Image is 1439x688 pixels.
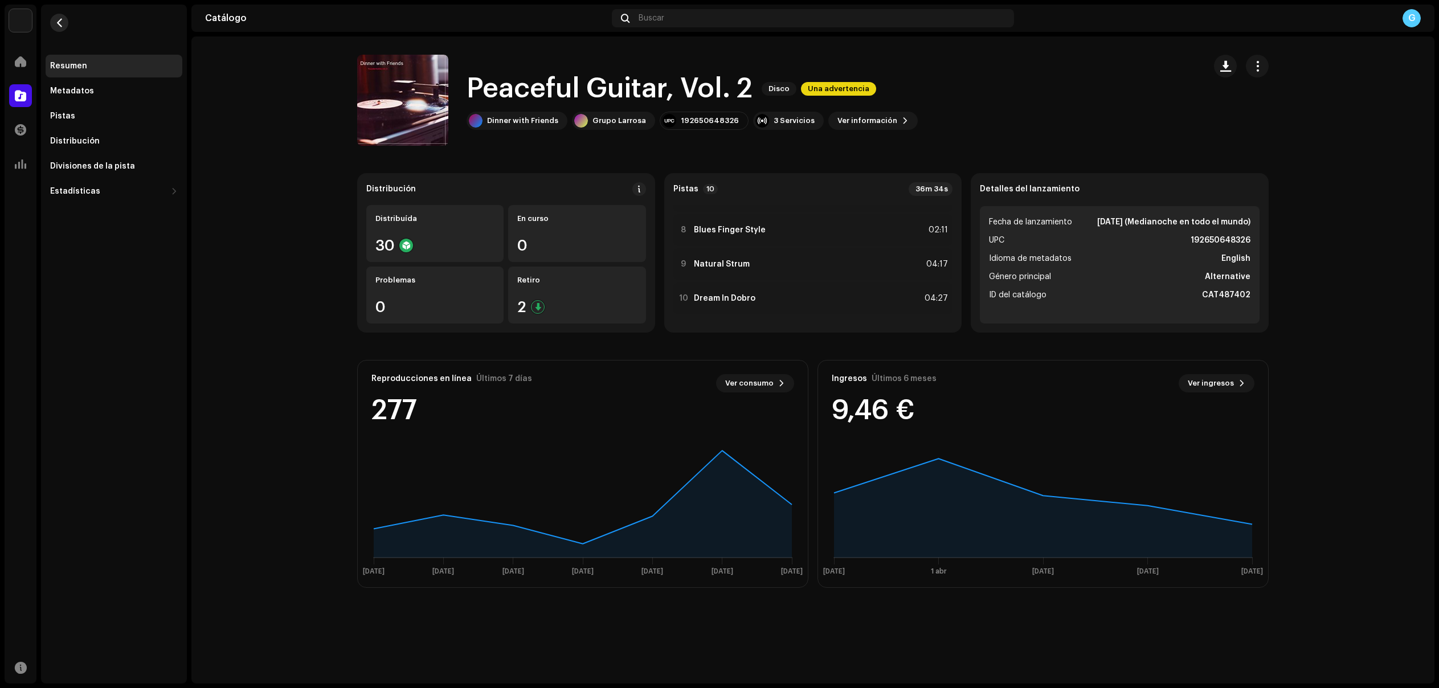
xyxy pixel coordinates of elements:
[989,234,1004,247] span: UPC
[1191,234,1250,247] strong: 192650648326
[50,112,75,121] div: Pistas
[725,372,774,395] span: Ver consumo
[1179,374,1254,392] button: Ver ingresos
[832,374,867,383] div: Ingresos
[801,82,876,96] span: Una advertencia
[1202,288,1250,302] strong: CAT487402
[989,270,1051,284] span: Género principal
[762,82,796,96] span: Disco
[923,292,948,305] div: 04:27
[375,276,494,285] div: Problemas
[694,226,766,235] strong: Blues Finger Style
[50,137,100,146] div: Distribución
[46,105,182,128] re-m-nav-item: Pistas
[1221,252,1250,265] strong: English
[641,568,663,575] text: [DATE]
[572,568,594,575] text: [DATE]
[502,568,524,575] text: [DATE]
[1241,568,1263,575] text: [DATE]
[931,568,947,575] text: 1 abr
[923,257,948,271] div: 04:17
[487,116,558,125] div: Dinner with Friends
[694,294,755,303] strong: Dream In Dobro
[50,187,100,196] div: Estadísticas
[517,214,636,223] div: En curso
[823,568,845,575] text: [DATE]
[50,87,94,96] div: Metadatos
[1097,215,1250,229] strong: [DATE] (Medianoche en todo el mundo)
[1403,9,1421,27] div: G
[716,374,794,392] button: Ver consumo
[673,185,698,194] strong: Pistas
[639,14,664,23] span: Buscar
[50,162,135,171] div: Divisiones de la pista
[980,185,1080,194] strong: Detalles del lanzamiento
[774,116,815,125] div: 3 Servicios
[837,109,897,132] span: Ver información
[46,55,182,77] re-m-nav-item: Resumen
[828,112,918,130] button: Ver información
[781,568,803,575] text: [DATE]
[371,374,472,383] div: Reproducciones en línea
[46,180,182,203] re-m-nav-dropdown: Estadísticas
[517,276,636,285] div: Retiro
[1188,372,1234,395] span: Ver ingresos
[9,9,32,32] img: 297a105e-aa6c-4183-9ff4-27133c00f2e2
[363,568,385,575] text: [DATE]
[681,116,739,125] div: 192650648326
[432,568,454,575] text: [DATE]
[989,288,1046,302] span: ID del catálogo
[46,80,182,103] re-m-nav-item: Metadatos
[50,62,87,71] div: Resumen
[694,260,750,269] strong: Natural Strum
[872,374,937,383] div: Últimos 6 meses
[712,568,733,575] text: [DATE]
[46,130,182,153] re-m-nav-item: Distribución
[375,214,494,223] div: Distribuída
[1032,568,1054,575] text: [DATE]
[909,182,952,196] div: 36m 34s
[1205,270,1250,284] strong: Alternative
[476,374,532,383] div: Últimos 7 días
[1137,568,1159,575] text: [DATE]
[592,116,646,125] div: Grupo Larrosa
[366,185,416,194] div: Distribución
[205,14,607,23] div: Catálogo
[989,252,1072,265] span: Idioma de metadatos
[467,71,753,107] h1: Peaceful Guitar, Vol. 2
[989,215,1072,229] span: Fecha de lanzamiento
[923,223,948,237] div: 02:11
[46,155,182,178] re-m-nav-item: Divisiones de la pista
[703,184,718,194] p-badge: 10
